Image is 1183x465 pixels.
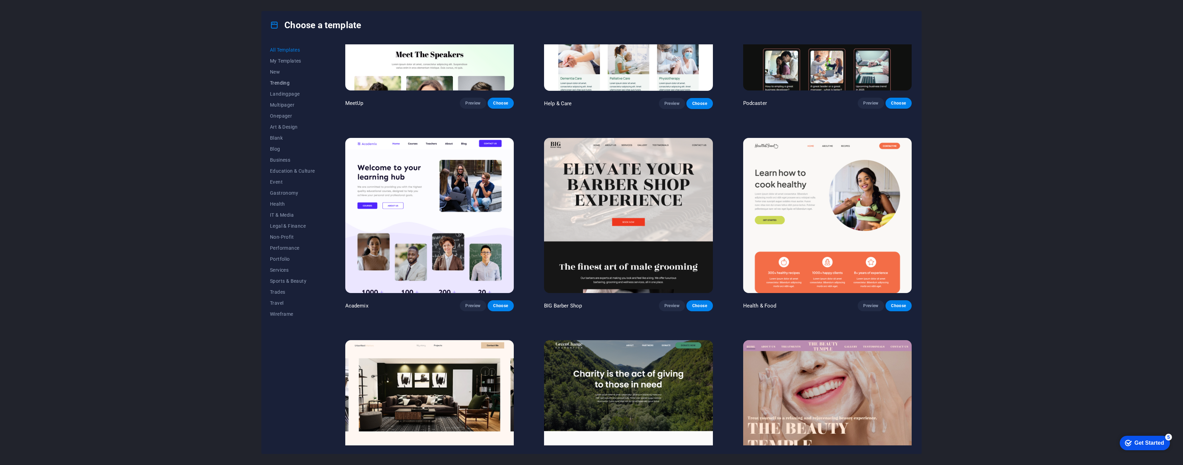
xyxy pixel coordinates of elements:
[345,100,363,107] p: MeetUp
[270,190,315,196] span: Gastronomy
[270,231,315,242] button: Non-Profit
[270,245,315,251] span: Performance
[270,157,315,163] span: Business
[270,179,315,185] span: Event
[270,66,315,77] button: New
[270,124,315,130] span: Art & Design
[270,264,315,275] button: Services
[270,88,315,99] button: Landingpage
[270,58,315,64] span: My Templates
[743,302,777,309] p: Health & Food
[270,55,315,66] button: My Templates
[686,98,713,109] button: Choose
[743,100,767,107] p: Podcaster
[270,47,315,53] span: All Templates
[544,100,572,107] p: Help & Care
[270,102,315,108] span: Multipager
[270,99,315,110] button: Multipager
[692,303,707,309] span: Choose
[51,1,58,8] div: 5
[544,302,582,309] p: BIG Barber Shop
[270,146,315,152] span: Blog
[345,138,514,293] img: Academix
[460,300,486,311] button: Preview
[863,100,878,106] span: Preview
[493,100,508,106] span: Choose
[270,77,315,88] button: Trending
[20,8,50,14] div: Get Started
[686,300,713,311] button: Choose
[664,101,680,106] span: Preview
[544,138,713,293] img: BIG Barber Shop
[270,44,315,55] button: All Templates
[664,303,680,309] span: Preview
[345,302,368,309] p: Academix
[460,98,486,109] button: Preview
[858,98,884,109] button: Preview
[270,242,315,253] button: Performance
[270,113,315,119] span: Onepager
[692,101,707,106] span: Choose
[270,234,315,240] span: Non-Profit
[270,278,315,284] span: Sports & Beauty
[743,138,912,293] img: Health & Food
[270,69,315,75] span: New
[659,98,685,109] button: Preview
[488,300,514,311] button: Choose
[270,143,315,154] button: Blog
[270,187,315,198] button: Gastronomy
[270,311,315,317] span: Wireframe
[891,303,906,309] span: Choose
[270,267,315,273] span: Services
[659,300,685,311] button: Preview
[270,165,315,176] button: Education & Culture
[488,98,514,109] button: Choose
[270,220,315,231] button: Legal & Finance
[886,300,912,311] button: Choose
[270,253,315,264] button: Portfolio
[270,300,315,306] span: Travel
[270,80,315,86] span: Trending
[858,300,884,311] button: Preview
[270,135,315,141] span: Blank
[270,132,315,143] button: Blank
[270,91,315,97] span: Landingpage
[6,3,56,18] div: Get Started 5 items remaining, 0% complete
[465,100,480,106] span: Preview
[270,154,315,165] button: Business
[270,198,315,209] button: Health
[270,176,315,187] button: Event
[270,223,315,229] span: Legal & Finance
[891,100,906,106] span: Choose
[863,303,878,309] span: Preview
[270,20,361,31] h4: Choose a template
[270,212,315,218] span: IT & Media
[270,110,315,121] button: Onepager
[270,168,315,174] span: Education & Culture
[270,309,315,320] button: Wireframe
[270,286,315,298] button: Trades
[270,121,315,132] button: Art & Design
[465,303,480,309] span: Preview
[270,256,315,262] span: Portfolio
[270,298,315,309] button: Travel
[270,201,315,207] span: Health
[493,303,508,309] span: Choose
[270,209,315,220] button: IT & Media
[270,275,315,286] button: Sports & Beauty
[270,289,315,295] span: Trades
[886,98,912,109] button: Choose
